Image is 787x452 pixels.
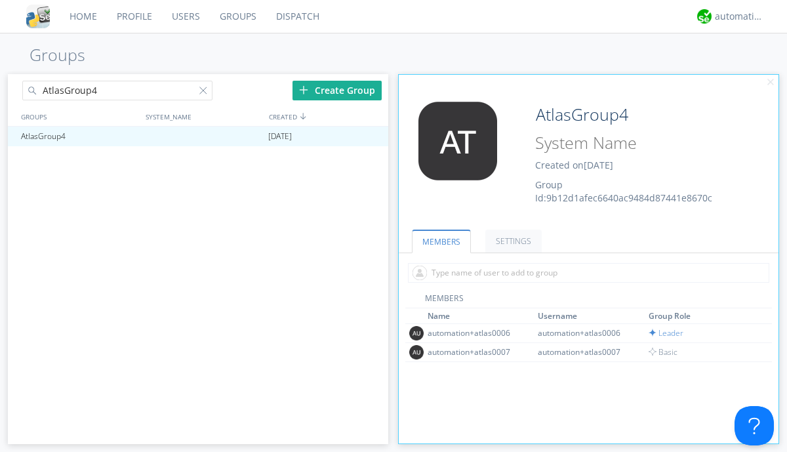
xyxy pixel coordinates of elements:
[766,78,775,87] img: cancel.svg
[412,230,471,253] a: MEMBERS
[409,102,507,180] img: 373638.png
[538,346,636,358] div: automation+atlas0007
[428,346,526,358] div: automation+atlas0007
[538,327,636,339] div: automation+atlas0006
[535,178,712,204] span: Group Id: 9b12d1afec6640ac9484d87441e8670c
[142,107,266,126] div: SYSTEM_NAME
[536,308,647,324] th: Toggle SortBy
[531,102,742,128] input: Group Name
[485,230,542,253] a: SETTINGS
[266,107,390,126] div: CREATED
[535,159,613,171] span: Created on
[26,5,50,28] img: cddb5a64eb264b2086981ab96f4c1ba7
[18,107,139,126] div: GROUPS
[715,10,764,23] div: automation+atlas
[293,81,382,100] div: Create Group
[405,293,773,308] div: MEMBERS
[649,327,683,339] span: Leader
[409,326,424,340] img: 373638.png
[18,127,140,146] div: AtlasGroup4
[22,81,212,100] input: Search groups
[735,406,774,445] iframe: Toggle Customer Support
[428,327,526,339] div: automation+atlas0006
[647,308,757,324] th: Toggle SortBy
[584,159,613,171] span: [DATE]
[409,345,424,360] img: 373638.png
[649,346,677,358] span: Basic
[426,308,536,324] th: Toggle SortBy
[408,263,769,283] input: Type name of user to add to group
[299,85,308,94] img: plus.svg
[531,131,742,155] input: System Name
[697,9,712,24] img: d2d01cd9b4174d08988066c6d424eccd
[8,127,388,146] a: AtlasGroup4[DATE]
[268,127,292,146] span: [DATE]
